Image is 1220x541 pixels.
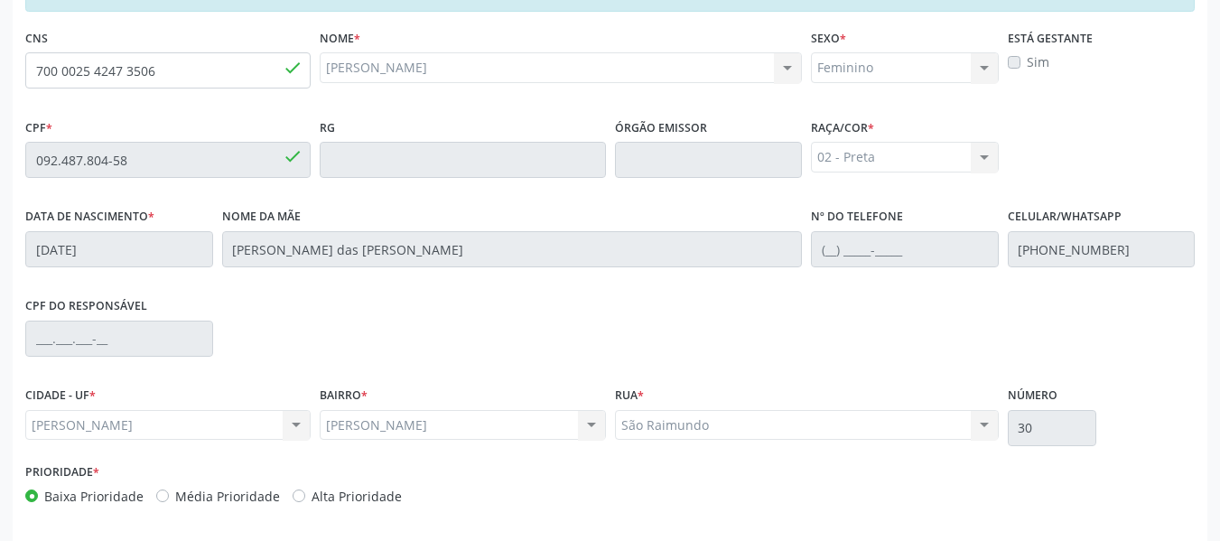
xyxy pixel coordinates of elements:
label: Nome da mãe [222,203,301,231]
label: Número [1008,382,1057,410]
input: (__) _____-_____ [811,231,999,267]
label: Prioridade [25,459,99,487]
span: done [283,58,303,78]
label: Alta Prioridade [312,487,402,506]
label: Nº do Telefone [811,203,903,231]
label: Sexo [811,24,846,52]
input: __/__/____ [25,231,213,267]
label: Celular/WhatsApp [1008,203,1122,231]
label: CIDADE - UF [25,382,96,410]
label: Órgão emissor [615,114,707,142]
label: CPF [25,114,52,142]
label: RG [320,114,335,142]
label: CPF do responsável [25,293,147,321]
input: (__) _____-_____ [1008,231,1196,267]
label: Data de nascimento [25,203,154,231]
label: Baixa Prioridade [44,487,144,506]
label: BAIRRO [320,382,368,410]
label: Está gestante [1008,24,1093,52]
label: Raça/cor [811,114,874,142]
span: done [283,146,303,166]
label: CNS [25,24,48,52]
label: Nome [320,24,360,52]
label: Média Prioridade [175,487,280,506]
input: ___.___.___-__ [25,321,213,357]
label: Sim [1027,52,1049,71]
label: Rua [615,382,644,410]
